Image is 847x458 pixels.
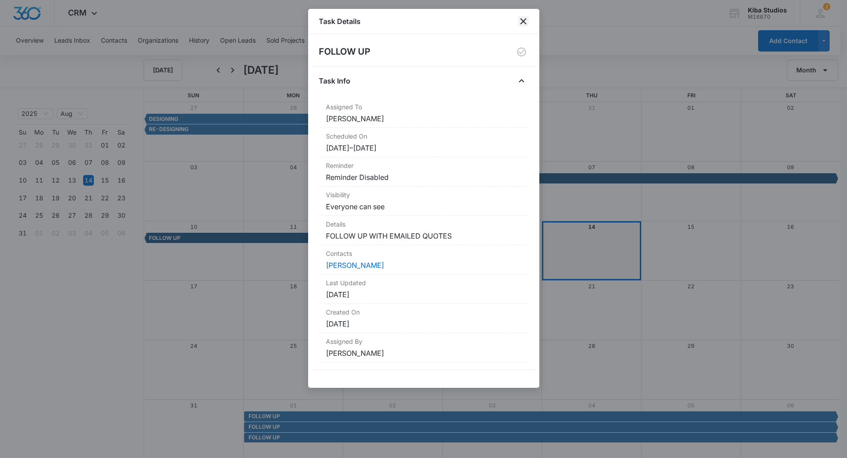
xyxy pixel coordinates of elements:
dd: [PERSON_NAME] [326,348,522,358]
div: Created On[DATE] [319,304,529,333]
dt: Scheduled On [326,131,522,141]
div: Contacts[PERSON_NAME] [319,245,529,275]
div: ReminderReminder Disabled [319,157,529,187]
dt: Last Updated [326,278,522,287]
h1: Task Details [319,16,361,27]
dd: [PERSON_NAME] [326,113,522,124]
dt: Assigned To [326,102,522,112]
dd: [DATE] [326,319,522,329]
dd: [DATE] – [DATE] [326,143,522,153]
dt: Reminder [326,161,522,170]
dt: Details [326,219,522,229]
dd: Everyone can see [326,201,522,212]
a: [PERSON_NAME] [326,261,384,270]
h2: FOLLOW UP [319,45,370,59]
button: Close [514,74,529,88]
dt: Assigned By [326,337,522,346]
div: DetailsFOLLOW UP WITH EMAILED QUOTES [319,216,529,245]
h4: Task Info [319,76,350,86]
dd: FOLLOW UP WITH EMAILED QUOTES [326,231,522,241]
dt: Contacts [326,249,522,258]
dd: [DATE] [326,289,522,300]
button: close [518,16,529,27]
div: Assigned To[PERSON_NAME] [319,99,529,128]
div: Assigned By[PERSON_NAME] [319,333,529,362]
div: Last Updated[DATE] [319,275,529,304]
dt: Visibility [326,190,522,199]
dd: Reminder Disabled [326,172,522,183]
div: VisibilityEveryone can see [319,187,529,216]
dt: Created On [326,307,522,317]
div: Scheduled On[DATE]–[DATE] [319,128,529,157]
